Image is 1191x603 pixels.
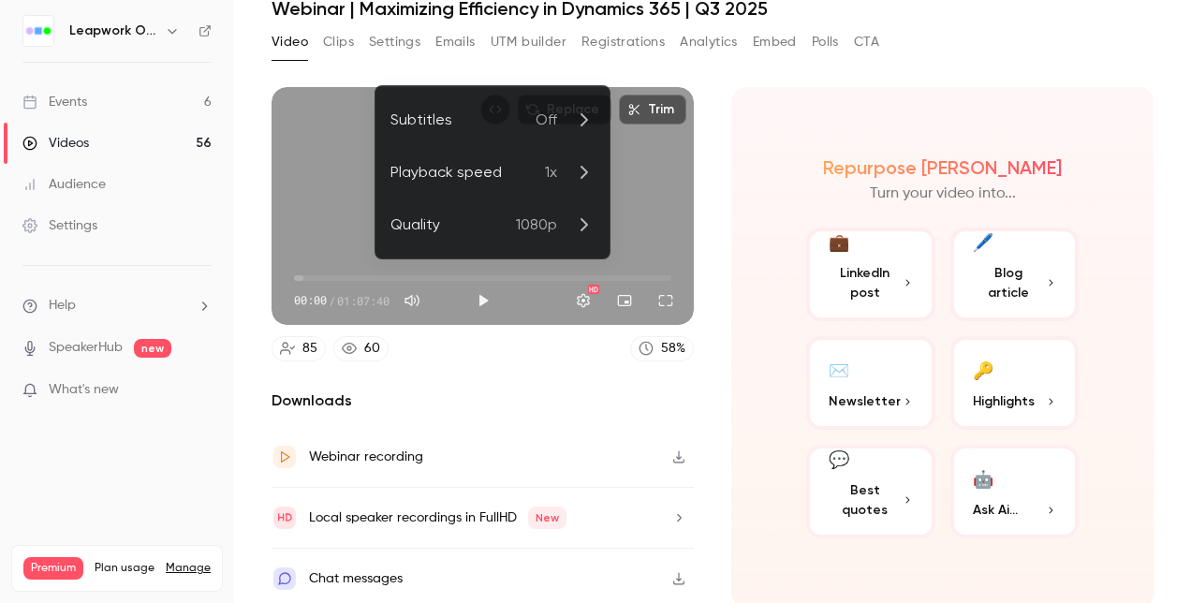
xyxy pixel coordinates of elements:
span: 1080p [516,213,557,236]
div: Quality [390,213,516,236]
div: Subtitles [390,109,536,131]
ul: Settings [375,86,610,258]
span: 1x [545,161,557,184]
div: Playback speed [390,161,545,184]
span: Off [536,109,557,131]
